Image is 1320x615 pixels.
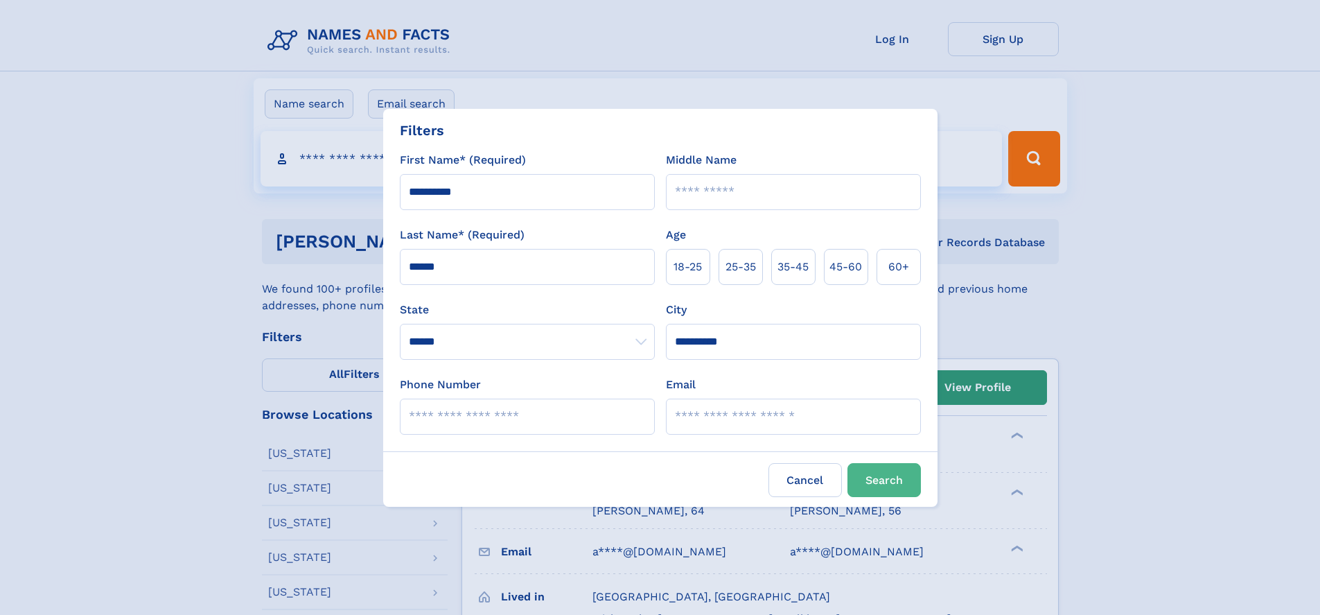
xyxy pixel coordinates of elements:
[777,259,809,275] span: 35‑45
[768,463,842,497] label: Cancel
[725,259,756,275] span: 25‑35
[829,259,862,275] span: 45‑60
[400,120,444,141] div: Filters
[888,259,909,275] span: 60+
[400,302,655,318] label: State
[666,152,737,168] label: Middle Name
[400,376,481,393] label: Phone Number
[666,302,687,318] label: City
[674,259,702,275] span: 18‑25
[400,152,526,168] label: First Name* (Required)
[666,227,686,243] label: Age
[847,463,921,497] button: Search
[666,376,696,393] label: Email
[400,227,525,243] label: Last Name* (Required)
